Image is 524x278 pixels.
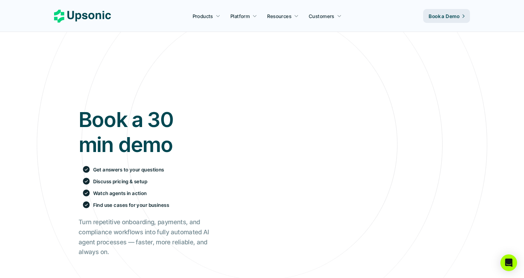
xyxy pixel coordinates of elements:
p: Watch agents in action [93,189,147,197]
p: Platform [230,12,250,20]
h2: Turn repetitive onboarding, payments, and compliance workflows into fully automated AI agent proc... [79,217,209,257]
p: Resources [267,12,291,20]
p: Discuss pricing & setup [93,178,148,185]
p: Products [193,12,213,20]
h1: Book a 30 min demo [79,107,209,157]
p: Get answers to your questions [93,166,164,173]
p: Find use cases for your business [93,201,169,209]
a: Products [189,10,225,22]
a: Book a Demo [423,9,470,23]
p: Customers [309,12,334,20]
p: Book a Demo [429,12,460,20]
div: Open Intercom Messenger [500,254,517,271]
